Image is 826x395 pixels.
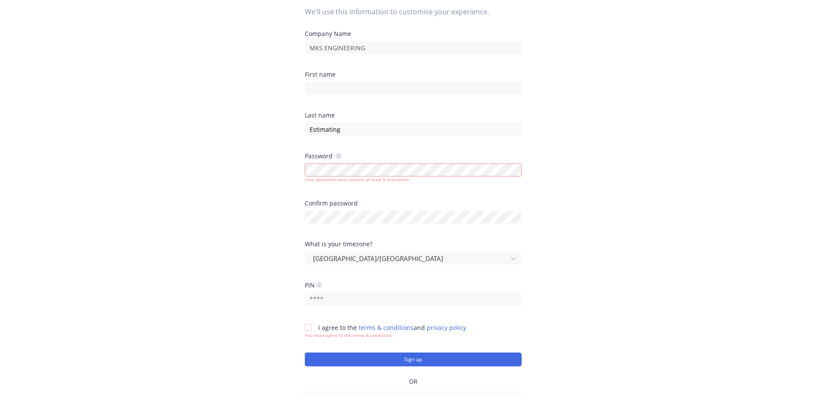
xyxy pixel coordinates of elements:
div: What is your timezone? [305,241,522,247]
div: Confirm password [305,200,522,206]
span: We'll use this information to customise your experience. [305,7,522,17]
a: terms & conditions [359,323,414,332]
div: First name [305,72,522,78]
a: privacy policy [427,323,466,332]
button: Sign up [305,353,522,366]
div: Your password must contain at least 8 characters [305,176,522,183]
div: Password [305,152,342,160]
div: PIN [305,281,322,289]
div: Last name [305,112,522,118]
div: You must agree to the terms & conditions [305,332,466,339]
span: I agree to the and [318,323,466,332]
div: Company Name [305,31,522,37]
